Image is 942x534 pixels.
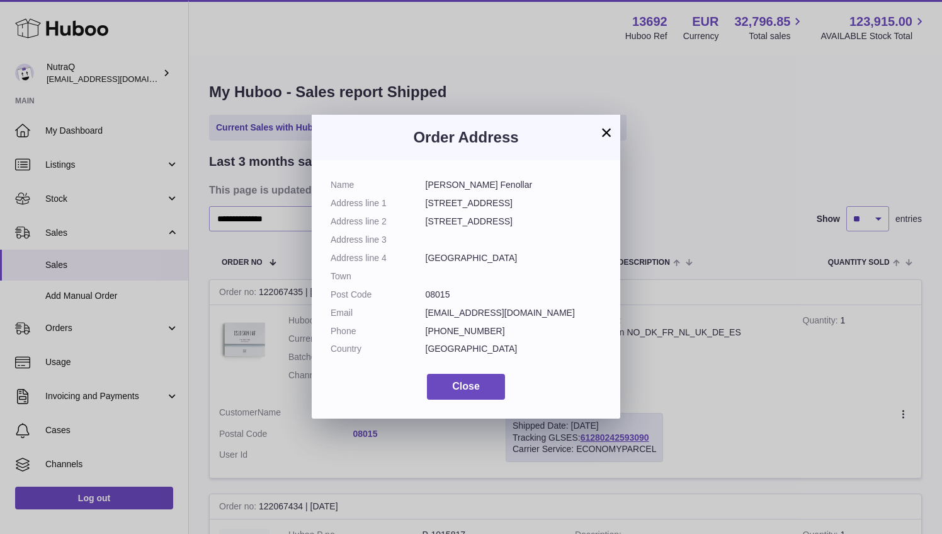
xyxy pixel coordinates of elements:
[331,307,426,319] dt: Email
[331,252,426,264] dt: Address line 4
[426,197,602,209] dd: [STREET_ADDRESS]
[426,289,602,301] dd: 08015
[331,197,426,209] dt: Address line 1
[426,307,602,319] dd: [EMAIL_ADDRESS][DOMAIN_NAME]
[426,179,602,191] dd: [PERSON_NAME] Fenollar
[331,270,426,282] dt: Town
[426,216,602,228] dd: [STREET_ADDRESS]
[331,325,426,337] dt: Phone
[452,381,480,392] span: Close
[599,125,614,140] button: ×
[331,179,426,191] dt: Name
[331,289,426,301] dt: Post Code
[426,325,602,337] dd: [PHONE_NUMBER]
[426,252,602,264] dd: [GEOGRAPHIC_DATA]
[331,127,601,148] h3: Order Address
[426,343,602,355] dd: [GEOGRAPHIC_DATA]
[331,216,426,228] dt: Address line 2
[331,234,426,246] dt: Address line 3
[331,343,426,355] dt: Country
[427,374,505,400] button: Close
